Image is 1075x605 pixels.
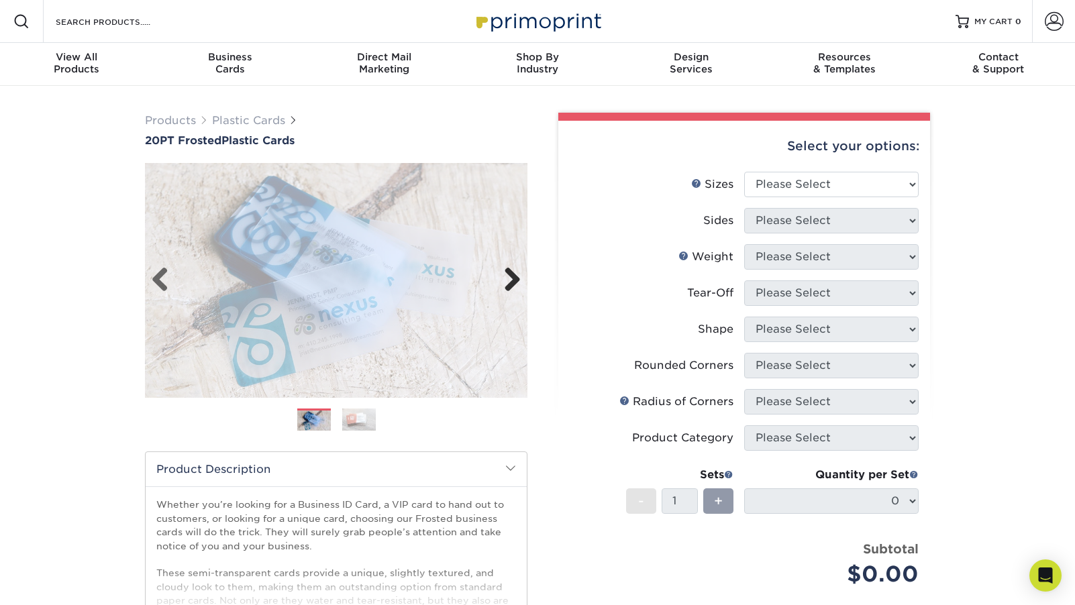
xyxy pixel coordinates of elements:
[687,285,733,301] div: Tear-Off
[145,114,196,127] a: Products
[974,16,1013,27] span: MY CART
[614,43,768,86] a: DesignServices
[691,176,733,192] div: Sizes
[1015,17,1021,26] span: 0
[212,114,285,127] a: Plastic Cards
[714,491,723,511] span: +
[154,51,307,75] div: Cards
[461,51,615,75] div: Industry
[1029,559,1062,592] div: Open Intercom Messenger
[569,121,919,172] div: Select your options:
[754,558,919,590] div: $0.00
[619,394,733,410] div: Radius of Corners
[614,51,768,63] span: Design
[921,51,1075,75] div: & Support
[698,321,733,337] div: Shape
[307,43,461,86] a: Direct MailMarketing
[921,51,1075,63] span: Contact
[744,467,919,483] div: Quantity per Set
[638,491,644,511] span: -
[634,357,733,374] div: Rounded Corners
[154,43,307,86] a: BusinessCards
[146,452,527,486] h2: Product Description
[768,51,921,63] span: Resources
[863,541,919,556] strong: Subtotal
[307,51,461,63] span: Direct Mail
[145,134,527,147] h1: Plastic Cards
[703,213,733,229] div: Sides
[145,134,221,147] span: 20PT Frosted
[614,51,768,75] div: Services
[307,51,461,75] div: Marketing
[470,7,605,36] img: Primoprint
[461,43,615,86] a: Shop ByIndustry
[54,13,185,30] input: SEARCH PRODUCTS.....
[297,409,331,433] img: Plastic Cards 01
[461,51,615,63] span: Shop By
[921,43,1075,86] a: Contact& Support
[154,51,307,63] span: Business
[626,467,733,483] div: Sets
[145,134,527,147] a: 20PT FrostedPlastic Cards
[145,148,527,412] img: 20PT Frosted 01
[768,43,921,86] a: Resources& Templates
[768,51,921,75] div: & Templates
[632,430,733,446] div: Product Category
[342,408,376,431] img: Plastic Cards 02
[678,249,733,265] div: Weight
